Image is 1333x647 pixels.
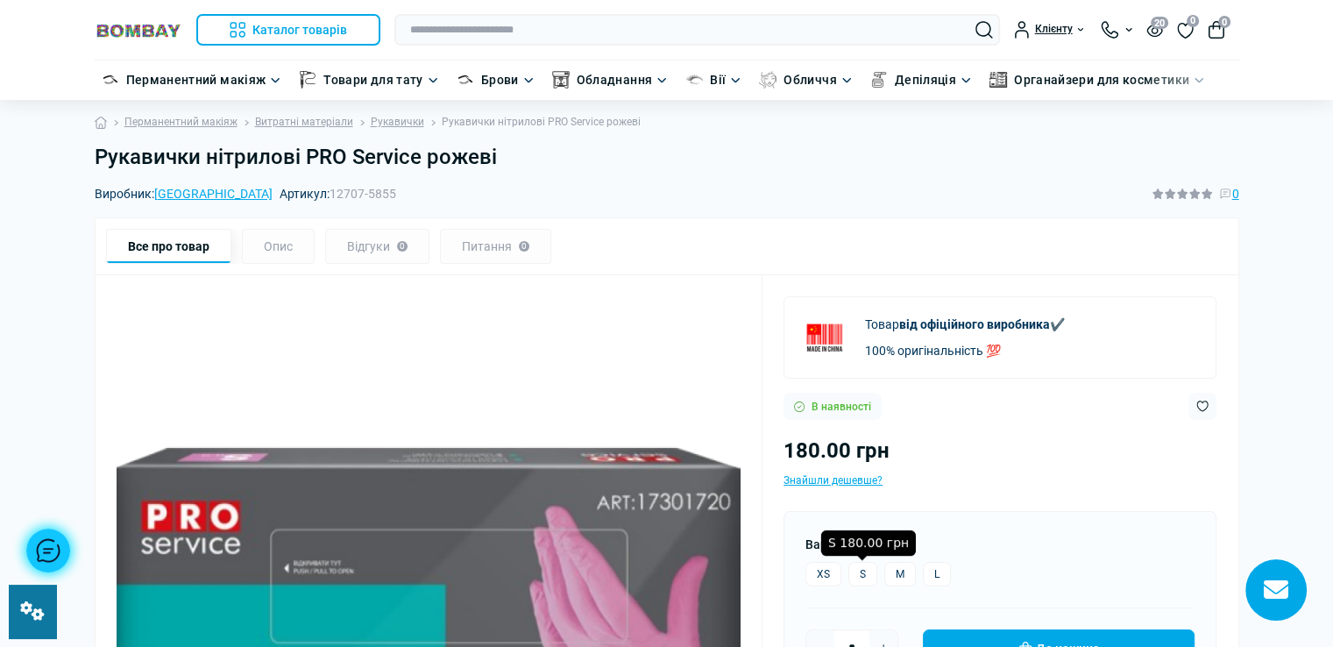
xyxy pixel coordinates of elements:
img: Брови [457,71,474,89]
span: Знайшли дешевше? [783,474,883,487]
div: В наявності [783,393,882,420]
button: Каталог товарів [196,14,381,46]
img: Обличчя [759,71,776,89]
label: M [884,562,916,587]
span: Артикул: [280,188,396,200]
span: 180.00 грн [783,438,890,463]
img: Перманентний макіяж [102,71,119,89]
h1: Рукавички нітрилові PRO Service рожеві [95,145,1239,170]
img: Депіляція [870,71,888,89]
button: Wishlist button [1188,393,1216,420]
span: 0 [1187,15,1199,27]
a: Перманентний макіяж [126,70,266,89]
a: Органайзери для косметики [1014,70,1189,89]
div: Питання [440,229,551,264]
button: 20 [1146,22,1163,37]
button: Search [975,21,993,39]
a: Обладнання [577,70,653,89]
button: 0 [1208,21,1225,39]
label: S [848,562,877,587]
label: Варіант [805,535,856,554]
img: Вії [685,71,703,89]
b: від офіційного виробника [899,317,1050,331]
a: 0 [1177,20,1194,39]
img: BOMBAY [95,22,182,39]
img: China [798,311,851,364]
span: 12707-5855 [330,187,396,201]
li: Рукавички нітрилові PRO Service рожеві [424,114,641,131]
a: Обличчя [783,70,837,89]
span: 0 [1232,184,1239,203]
a: Рукавички [371,114,424,131]
label: XS [805,562,841,587]
a: Брови [481,70,519,89]
a: Витратні матеріали [255,114,353,131]
span: Виробник: [95,188,273,200]
div: S 180.00 грн [821,530,916,556]
div: Відгуки [325,229,429,264]
div: Все про товар [106,229,231,264]
span: 20 [1151,17,1168,29]
span: 0 [1218,16,1230,28]
p: 100% оригінальність 💯 [865,341,1065,360]
img: Обладнання [552,71,570,89]
div: Опис [242,229,315,264]
a: Товари для тату [323,70,422,89]
a: Перманентний макіяж [124,114,238,131]
nav: breadcrumb [95,100,1239,145]
a: Депіляція [895,70,956,89]
a: Вії [710,70,726,89]
a: [GEOGRAPHIC_DATA] [154,187,273,201]
p: Товар ✔️ [865,315,1065,334]
img: Товари для тату [299,71,316,89]
img: Органайзери для косметики [989,71,1007,89]
label: L [923,562,951,587]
